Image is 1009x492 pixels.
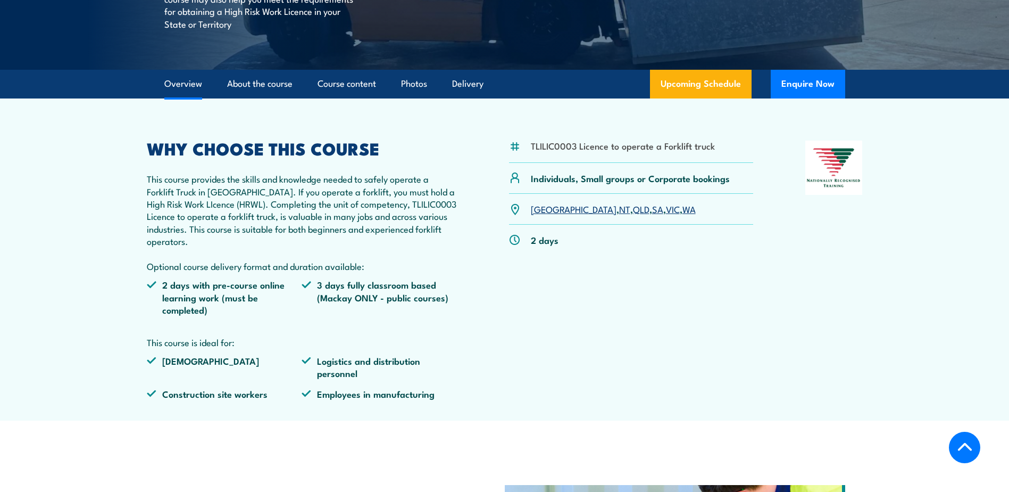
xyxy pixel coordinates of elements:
[771,70,845,99] button: Enquire Now
[682,202,696,215] a: WA
[531,202,616,215] a: [GEOGRAPHIC_DATA]
[147,141,457,155] h2: WHY CHOOSE THIS COURSE
[302,355,457,380] li: Logistics and distribution personnel
[227,70,293,98] a: About the course
[147,173,457,272] p: This course provides the skills and knowledge needed to safely operate a Forklift Truck in [GEOGR...
[147,355,302,380] li: [DEMOGRAPHIC_DATA]
[531,172,730,184] p: Individuals, Small groups or Corporate bookings
[619,202,630,215] a: NT
[302,388,457,400] li: Employees in manufacturing
[401,70,427,98] a: Photos
[805,141,863,195] img: Nationally Recognised Training logo.
[147,278,302,316] li: 2 days with pre-course online learning work (must be completed)
[147,388,302,400] li: Construction site workers
[652,202,663,215] a: SA
[302,278,457,316] li: 3 days fully classroom based (Mackay ONLY - public courses)
[452,70,483,98] a: Delivery
[531,234,558,246] p: 2 days
[650,70,752,99] a: Upcoming Schedule
[531,203,696,215] p: , , , , ,
[531,140,715,152] li: TLILIC0003 Licence to operate a Forklift truck
[147,336,457,348] p: This course is ideal for:
[633,202,649,215] a: QLD
[318,70,376,98] a: Course content
[666,202,680,215] a: VIC
[164,70,202,98] a: Overview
